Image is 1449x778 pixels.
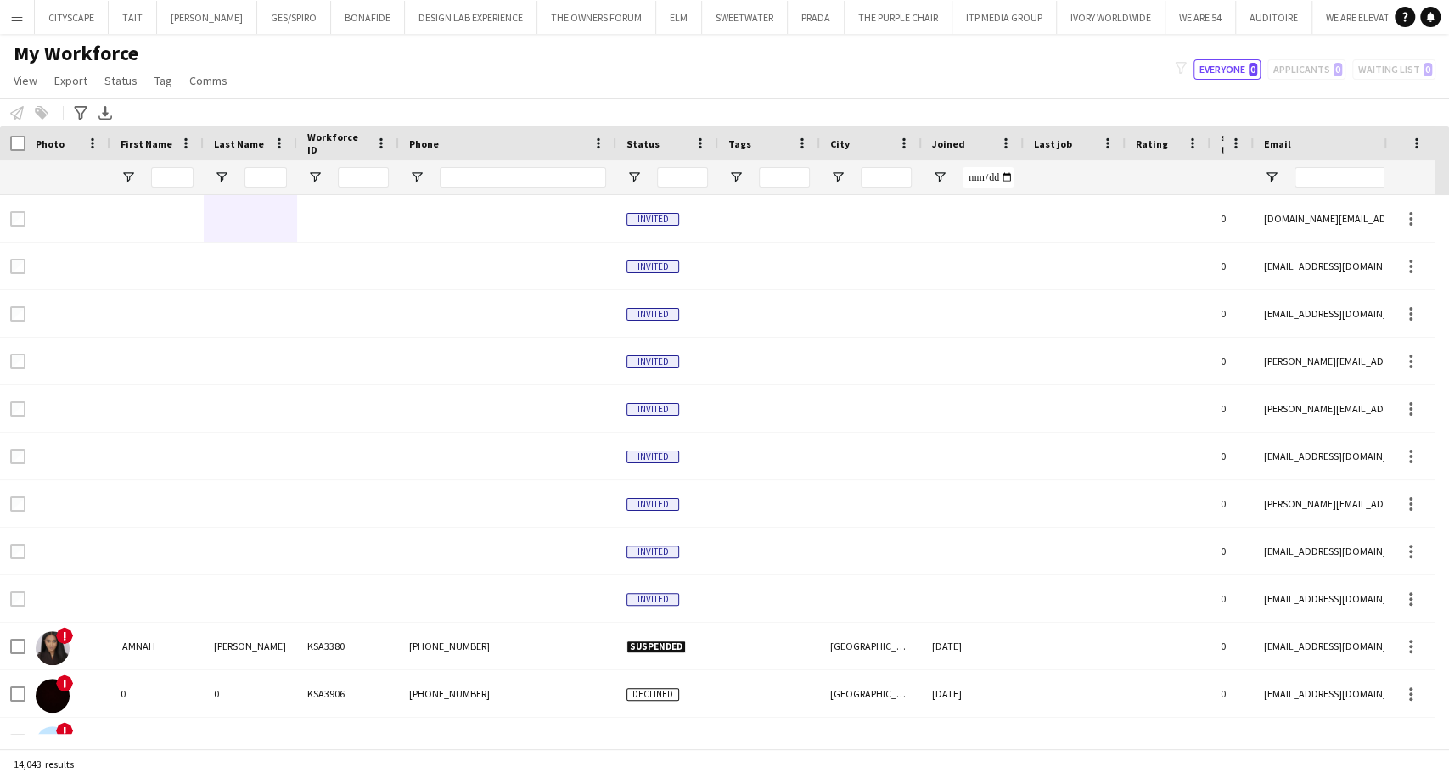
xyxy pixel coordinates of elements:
input: Row Selection is disabled for this row (unchecked) [10,306,25,322]
div: [PERSON_NAME] [204,623,297,669]
span: Tags [728,137,751,150]
span: Invited [626,355,679,368]
div: 0 [1210,290,1254,337]
span: Declined [626,688,679,701]
div: 0 [1210,670,1254,717]
span: Invited [626,308,679,321]
div: 0 [1210,338,1254,384]
button: CITYSCAPE [35,1,109,34]
button: Everyone0 [1193,59,1261,80]
input: First Name Filter Input [151,167,194,188]
input: Row Selection is disabled for this row (unchecked) [10,401,25,417]
span: View [14,73,37,88]
div: 0 [1210,528,1254,574]
button: BONAFIDE [331,1,405,34]
button: SWEETWATER [702,1,788,34]
span: Email [1264,137,1291,150]
span: Workforce ID [307,131,368,156]
div: 0 [1210,195,1254,242]
span: First Name [121,137,172,150]
a: Tag [148,70,179,92]
span: Status [104,73,138,88]
button: TAIT [109,1,157,34]
button: WE ARE 54 [1165,1,1236,34]
div: 0 [1210,480,1254,527]
div: 0 [1210,385,1254,432]
div: 0 [110,670,204,717]
input: Last Name Filter Input [244,167,287,188]
div: [PHONE_NUMBER] [399,718,616,764]
div: ‏ AMNAH [110,623,204,669]
span: Last job [1034,137,1072,150]
input: Tags Filter Input [759,167,810,188]
span: ! [56,627,73,644]
span: ! [56,674,73,691]
a: Export [48,70,94,92]
span: Suspended [626,641,686,653]
button: GES/SPIRO [257,1,331,34]
span: Rating [1136,137,1168,150]
img: A A [36,726,70,760]
div: 0 [1210,623,1254,669]
span: Status [626,137,660,150]
button: ELM [656,1,702,34]
div: 0 [1210,718,1254,764]
a: View [7,70,44,92]
button: IVORY WORLDWIDE [1057,1,1165,34]
input: Workforce ID Filter Input [338,167,389,188]
span: Phone [409,137,439,150]
div: [GEOGRAPHIC_DATA] [820,623,922,669]
span: 0 [1249,63,1257,76]
span: City [830,137,850,150]
button: Open Filter Menu [932,170,947,185]
div: KSA3380 [297,623,399,669]
span: ! [56,722,73,739]
input: Row Selection is disabled for this row (unchecked) [10,211,25,227]
div: [PHONE_NUMBER] [399,670,616,717]
input: Row Selection is disabled for this row (unchecked) [10,591,25,607]
button: Open Filter Menu [830,170,845,185]
div: [PHONE_NUMBER] [399,623,616,669]
input: Status Filter Input [657,167,708,188]
input: Row Selection is disabled for this row (unchecked) [10,259,25,274]
span: Export [54,73,87,88]
span: My Workforce [14,41,138,66]
a: Status [98,70,144,92]
input: Row Selection is disabled for this row (unchecked) [10,544,25,559]
div: [DATE] [922,623,1024,669]
button: Open Filter Menu [121,170,136,185]
button: [PERSON_NAME] [157,1,257,34]
div: KSA3906 [297,670,399,717]
button: DESIGN LAB EXPERIENCE [405,1,537,34]
button: PRADA [788,1,845,34]
span: Invited [626,213,679,226]
div: 0 [1210,575,1254,622]
img: 0 0 [36,679,70,713]
div: 0 [204,670,297,717]
app-action-btn: Export XLSX [95,103,115,123]
span: Jobs (last 90 days) [1221,42,1223,245]
div: KSA11456 [297,718,399,764]
button: Open Filter Menu [728,170,744,185]
img: ‏ AMNAH IDRIS [36,631,70,665]
input: Phone Filter Input [440,167,606,188]
span: Comms [189,73,227,88]
span: Invited [626,593,679,606]
span: Photo [36,137,65,150]
button: WE ARE ELEVATE [1312,1,1409,34]
input: Row Selection is disabled for this row (unchecked) [10,496,25,512]
input: Row Selection is disabled for this row (unchecked) [10,354,25,369]
div: 0 [1210,433,1254,479]
input: City Filter Input [861,167,912,188]
input: Row Selection is disabled for this row (unchecked) [10,449,25,464]
div: A [110,718,204,764]
app-action-btn: Advanced filters [70,103,91,123]
div: A [204,718,297,764]
span: Last Name [214,137,264,150]
div: [GEOGRAPHIC_DATA] [820,670,922,717]
button: Open Filter Menu [307,170,323,185]
div: 0 [1210,243,1254,289]
span: Invited [626,498,679,511]
button: Open Filter Menu [214,170,229,185]
div: [DATE] [922,718,1024,764]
